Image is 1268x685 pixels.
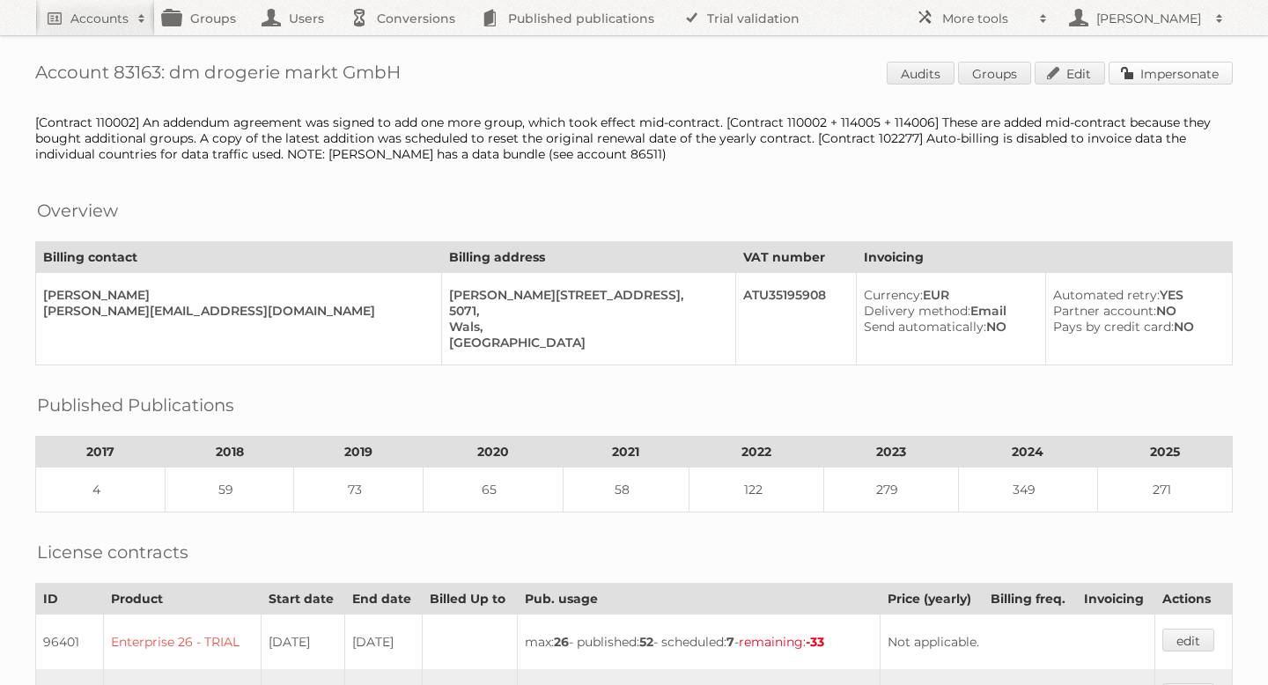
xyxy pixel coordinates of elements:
a: Impersonate [1109,62,1233,85]
th: End date [345,584,423,615]
div: [PERSON_NAME][EMAIL_ADDRESS][DOMAIN_NAME] [43,303,427,319]
th: 2019 [294,437,424,468]
td: 65 [424,468,564,512]
h2: License contracts [37,539,188,565]
span: Delivery method: [864,303,970,319]
strong: -33 [806,634,824,650]
a: Groups [958,62,1031,85]
td: 271 [1098,468,1233,512]
th: Price (yearly) [880,584,983,615]
div: NO [1053,303,1218,319]
h2: [PERSON_NAME] [1092,10,1206,27]
td: 59 [165,468,294,512]
td: [DATE] [262,615,345,670]
td: Not applicable. [880,615,1155,670]
a: Edit [1035,62,1105,85]
span: Pays by credit card: [1053,319,1174,335]
span: Currency: [864,287,923,303]
span: Send automatically: [864,319,986,335]
td: 349 [958,468,1098,512]
th: Product [104,584,262,615]
th: Billing contact [36,242,442,273]
div: Email [864,303,1031,319]
strong: 26 [554,634,569,650]
th: Billing address [442,242,736,273]
span: Automated retry: [1053,287,1160,303]
div: 5071, [449,303,721,319]
td: ATU35195908 [736,273,857,365]
td: 58 [563,468,689,512]
td: 4 [36,468,166,512]
th: 2023 [823,437,958,468]
h1: Account 83163: dm drogerie markt GmbH [35,62,1233,88]
h2: Overview [37,197,118,224]
th: 2020 [424,437,564,468]
th: 2018 [165,437,294,468]
span: Partner account: [1053,303,1156,319]
div: NO [864,319,1031,335]
th: 2024 [958,437,1098,468]
a: Audits [887,62,955,85]
div: [PERSON_NAME] [43,287,427,303]
td: 96401 [36,615,104,670]
div: [PERSON_NAME][STREET_ADDRESS], [449,287,721,303]
h2: Published Publications [37,392,234,418]
th: Billing freq. [983,584,1077,615]
th: VAT number [736,242,857,273]
div: NO [1053,319,1218,335]
th: 2017 [36,437,166,468]
td: [DATE] [345,615,423,670]
th: Start date [262,584,345,615]
th: Billed Up to [423,584,518,615]
th: 2025 [1098,437,1233,468]
td: max: - published: - scheduled: - [517,615,880,670]
th: Actions [1155,584,1233,615]
div: [GEOGRAPHIC_DATA] [449,335,721,350]
td: Enterprise 26 - TRIAL [104,615,262,670]
th: 2022 [689,437,824,468]
div: EUR [864,287,1031,303]
th: Invoicing [856,242,1232,273]
strong: 52 [639,634,653,650]
span: remaining: [739,634,824,650]
h2: Accounts [70,10,129,27]
a: edit [1162,629,1214,652]
td: 279 [823,468,958,512]
div: YES [1053,287,1218,303]
div: [Contract 110002] An addendum agreement was signed to add one more group, which took effect mid-c... [35,114,1233,162]
td: 122 [689,468,824,512]
th: Pub. usage [517,584,880,615]
th: Invoicing [1077,584,1155,615]
td: 73 [294,468,424,512]
th: 2021 [563,437,689,468]
div: Wals, [449,319,721,335]
th: ID [36,584,104,615]
strong: 7 [726,634,734,650]
h2: More tools [942,10,1030,27]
